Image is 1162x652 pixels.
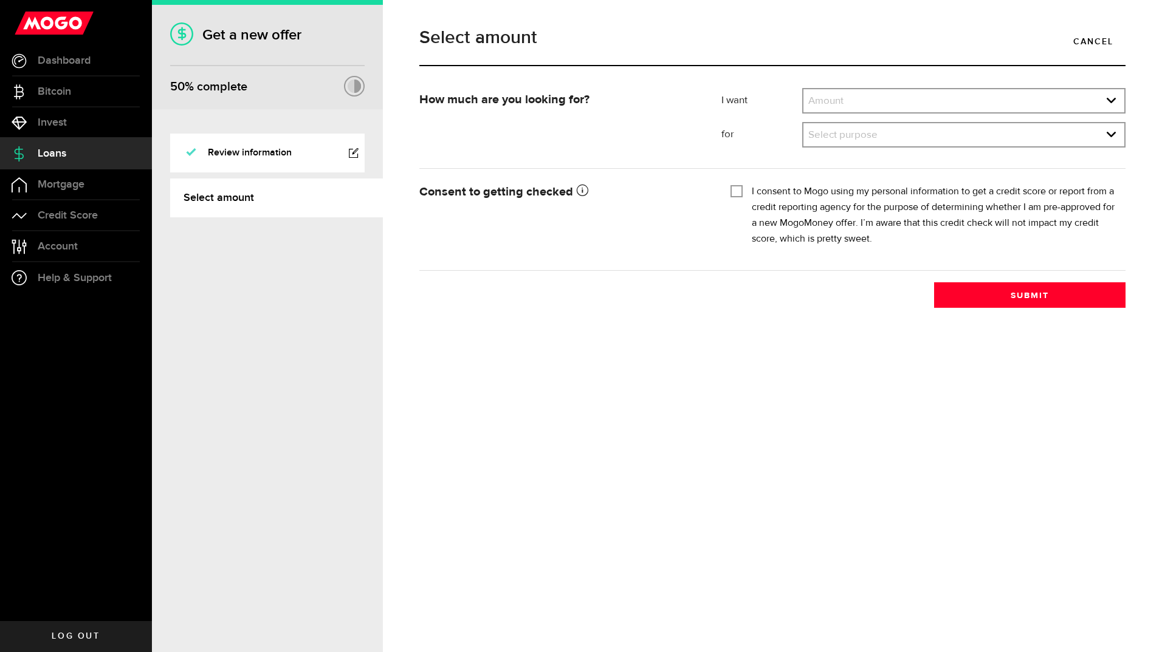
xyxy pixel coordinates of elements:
[38,210,98,221] span: Credit Score
[419,186,588,198] strong: Consent to getting checked
[803,123,1124,146] a: expand select
[752,184,1116,247] label: I consent to Mogo using my personal information to get a credit score or report from a credit rep...
[170,178,383,217] a: Select amount
[170,134,365,172] a: Review information
[1061,29,1126,54] a: Cancel
[38,273,112,284] span: Help & Support
[419,93,590,106] strong: How much are you looking for?
[170,76,247,98] div: % complete
[38,179,84,190] span: Mortgage
[721,127,802,142] label: for
[721,93,802,108] label: I want
[10,5,46,41] button: Open LiveChat chat widget
[38,148,66,159] span: Loans
[52,632,100,640] span: Log out
[803,89,1124,112] a: expand select
[731,184,743,196] input: I consent to Mogo using my personal information to get a credit score or report from a credit rep...
[170,26,365,44] h1: Get a new offer
[38,86,71,97] span: Bitcoin
[38,117,67,128] span: Invest
[934,282,1126,308] button: Submit
[170,80,185,94] span: 50
[419,29,1126,47] h1: Select amount
[38,241,78,252] span: Account
[38,55,91,66] span: Dashboard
